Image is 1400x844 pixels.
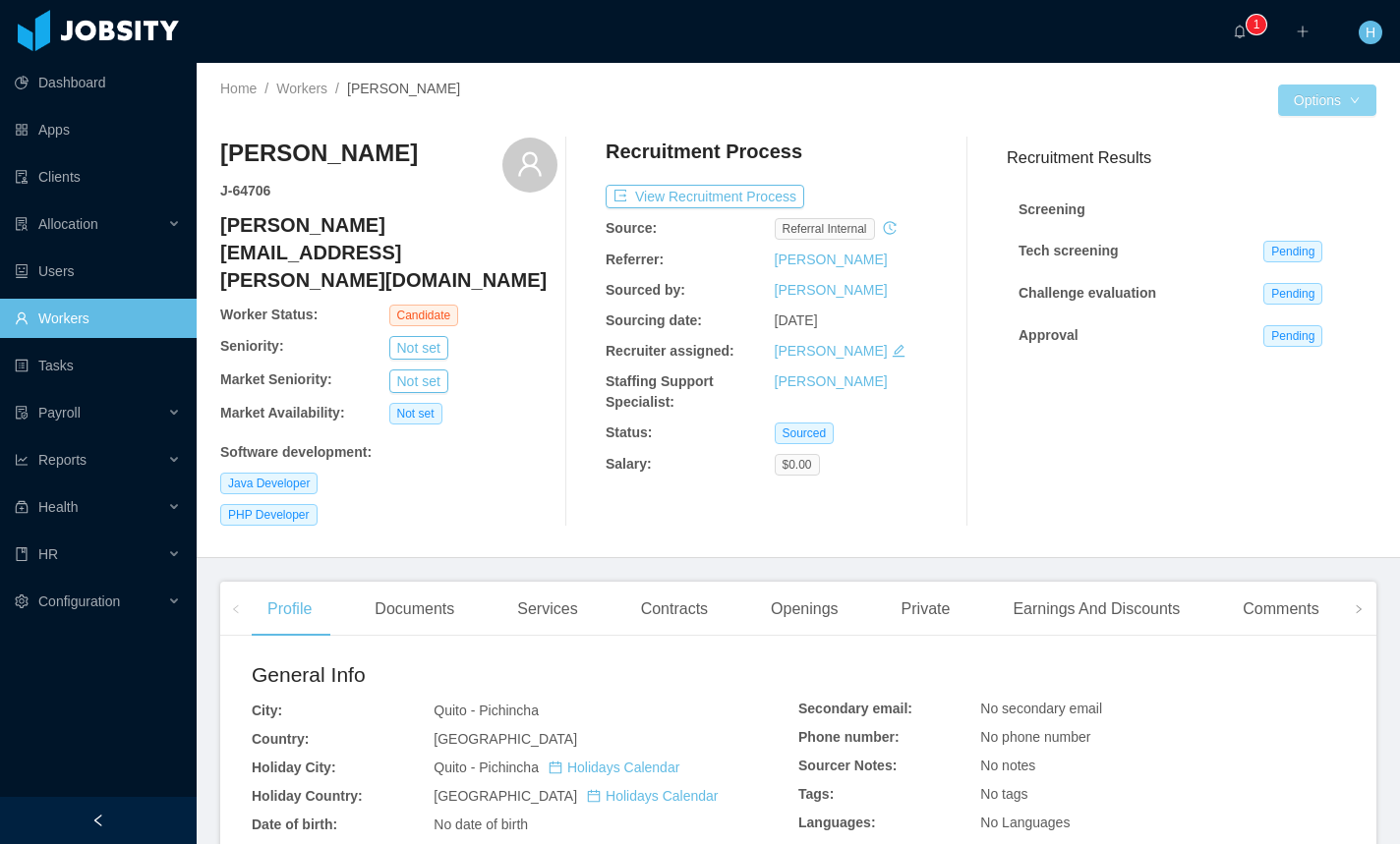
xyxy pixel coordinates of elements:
[220,138,418,169] h3: [PERSON_NAME]
[1019,201,1085,217] strong: Screening
[38,546,58,562] span: HR
[798,758,897,773] b: Sourcer Notes:
[15,63,181,102] a: icon: pie-chartDashboard
[252,816,337,832] b: Date of birth:
[798,786,834,802] b: Tags:
[892,344,905,358] i: icon: edit
[434,703,539,718] span: Quito - Pichincha
[434,731,577,747] span: [GEOGRAPHIC_DATA]
[549,760,679,775] a: icon: calendarHolidays Calendar
[501,582,593,637] div: Services
[606,252,664,267] b: Referrer:
[1263,325,1322,347] span: Pending
[389,403,442,424] span: Not set
[1227,582,1334,637] div: Comments
[15,453,29,467] i: icon: line-chart
[775,282,888,298] a: [PERSON_NAME]
[606,424,652,440] b: Status:
[775,312,818,328] span: [DATE]
[1019,285,1156,301] strong: Challenge evaluation
[252,731,309,747] b: Country:
[15,252,181,291] a: icon: robotUsers
[775,422,835,444] span: Sourced
[980,729,1090,745] span: No phone number
[220,338,284,354] b: Seniority:
[220,473,318,494] span: Java Developer
[775,343,888,359] a: [PERSON_NAME]
[252,659,798,691] h2: General Info
[1019,327,1079,343] strong: Approval
[606,185,804,208] button: icon: exportView Recruitment Process
[997,582,1196,637] div: Earnings And Discounts
[755,582,854,637] div: Openings
[606,373,714,410] b: Staffing Support Specialist:
[606,312,702,328] b: Sourcing date:
[15,217,29,231] i: icon: solution
[389,305,459,326] span: Candidate
[798,729,900,745] b: Phone number:
[606,189,804,204] a: icon: exportView Recruitment Process
[798,701,912,716] b: Secondary email:
[606,456,652,472] b: Salary:
[220,504,318,526] span: PHP Developer
[606,138,802,165] h4: Recruitment Process
[980,758,1035,773] span: No notes
[775,218,875,240] span: Referral internal
[1247,15,1266,34] sup: 1
[15,406,29,420] i: icon: file-protect
[549,760,562,774] i: icon: calendar
[389,369,448,393] button: Not set
[587,789,601,803] i: icon: calendar
[434,816,528,832] span: No date of birth
[434,788,718,804] span: [GEOGRAPHIC_DATA]
[606,343,734,359] b: Recruiter assigned:
[1354,604,1364,614] i: icon: right
[1233,25,1247,38] i: icon: bell
[516,150,544,178] i: icon: user
[606,282,685,298] b: Sourced by:
[220,211,557,294] h4: [PERSON_NAME][EMAIL_ADDRESS][PERSON_NAME][DOMAIN_NAME]
[220,307,318,322] b: Worker Status:
[1007,145,1376,170] h3: Recruitment Results
[220,444,372,460] b: Software development :
[252,582,327,637] div: Profile
[625,582,724,637] div: Contracts
[359,582,470,637] div: Documents
[980,815,1070,830] span: No Languages
[775,252,888,267] a: [PERSON_NAME]
[389,336,448,360] button: Not set
[587,788,718,804] a: icon: calendarHolidays Calendar
[231,604,241,614] i: icon: left
[1263,283,1322,305] span: Pending
[15,346,181,385] a: icon: profileTasks
[1366,21,1375,44] span: H
[15,299,181,338] a: icon: userWorkers
[38,593,120,609] span: Configuration
[883,221,897,235] i: icon: history
[434,760,679,775] span: Quito - Pichincha
[980,701,1102,716] span: No secondary email
[38,405,81,421] span: Payroll
[220,81,257,96] a: Home
[980,784,1345,805] div: No tags
[276,81,327,96] a: Workers
[798,815,876,830] b: Languages:
[252,788,363,804] b: Holiday Country:
[1296,25,1310,38] i: icon: plus
[15,594,29,608] i: icon: setting
[1254,15,1260,34] p: 1
[1263,241,1322,262] span: Pending
[15,110,181,149] a: icon: appstoreApps
[252,760,336,775] b: Holiday City:
[38,452,87,468] span: Reports
[15,500,29,514] i: icon: medicine-box
[264,81,268,96] span: /
[606,220,657,236] b: Source:
[1019,243,1119,258] strong: Tech screening
[252,703,282,718] b: City:
[38,499,78,515] span: Health
[886,582,966,637] div: Private
[775,454,820,476] span: $0.00
[347,81,460,96] span: [PERSON_NAME]
[38,216,98,232] span: Allocation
